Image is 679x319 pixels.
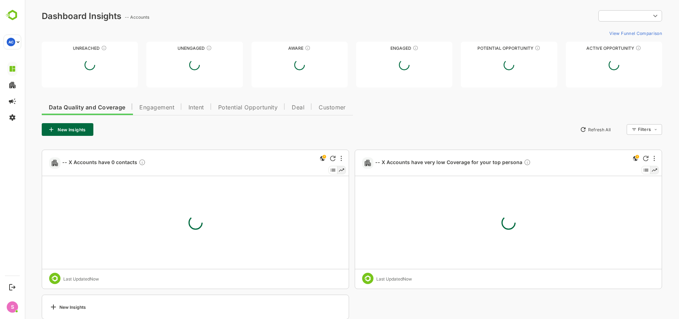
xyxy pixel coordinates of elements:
div: Potential Opportunity [436,46,532,51]
button: New Insights [17,123,69,136]
span: Deal [267,105,280,110]
div: Engaged [331,46,428,51]
span: -- X Accounts have 0 contacts [37,159,121,167]
button: Logout [7,282,17,292]
div: Last Updated Now [39,276,74,282]
div: More [629,156,630,161]
div: S [7,301,18,313]
div: Unengaged [122,46,218,51]
div: These accounts have not shown enough engagement and need nurturing [181,45,187,51]
div: This is a global insight. Segment selection is not applicable for this view [294,154,302,164]
div: Filters [613,127,626,132]
div: Active Opportunity [541,46,637,51]
div: Filters [613,123,637,136]
div: More [316,156,317,161]
div: Refresh [618,156,624,161]
span: Customer [294,105,321,110]
a: -- X Accounts have 0 contactsDescription not present [37,159,124,167]
div: Description not present [114,159,121,167]
button: Refresh All [552,124,589,135]
div: This is a global insight. Segment selection is not applicable for this view [607,154,615,164]
div: New Insights [24,303,61,311]
div: These accounts have open opportunities which might be at any of the Sales Stages [611,45,616,51]
div: Last Updated Now [352,276,387,282]
div: These accounts are MQAs and can be passed on to Inside Sales [510,45,516,51]
span: Data Quality and Coverage [24,105,100,110]
button: View Funnel Comparison [582,28,637,39]
div: Description not present [499,159,506,167]
div: Dashboard Insights [17,11,97,21]
div: These accounts have just entered the buying cycle and need further nurturing [280,45,286,51]
a: -- X Accounts have very low Coverage for your top personaDescription not present [350,159,509,167]
div: ​ [574,10,637,22]
div: These accounts are warm, further nurturing would qualify them to MQAs [388,45,394,51]
span: Potential Opportunity [193,105,253,110]
div: Unreached [17,46,113,51]
span: -- X Accounts have very low Coverage for your top persona [350,159,506,167]
ag: -- Accounts [100,14,127,20]
span: Engagement [115,105,150,110]
div: AC [7,38,15,46]
img: BambooboxLogoMark.f1c84d78b4c51b1a7b5f700c9845e183.svg [4,8,22,22]
div: Refresh [305,156,311,161]
div: These accounts have not been engaged with for a defined time period [76,45,82,51]
span: Intent [164,105,179,110]
div: Aware [227,46,323,51]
